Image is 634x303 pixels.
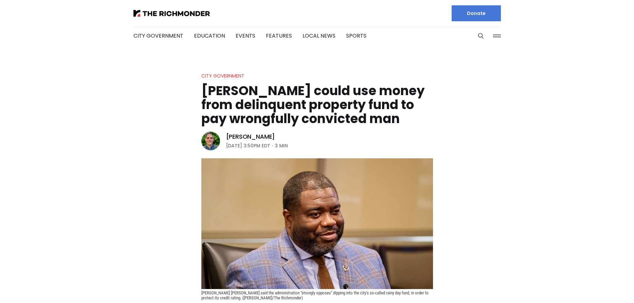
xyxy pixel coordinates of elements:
[275,142,288,150] span: 3 min
[194,32,225,40] a: Education
[201,132,220,150] img: Graham Moomaw
[226,133,275,141] a: [PERSON_NAME]
[303,32,335,40] a: Local News
[578,270,634,303] iframe: portal-trigger
[201,290,430,300] span: [PERSON_NAME] [PERSON_NAME] said the administration “strongly opposes” dipping into the city’s so...
[226,142,270,150] time: [DATE] 3:50PM EDT
[133,32,183,40] a: City Government
[201,84,433,126] h1: [PERSON_NAME] could use money from delinquent property fund to pay wrongfully convicted man
[476,31,486,41] button: Search this site
[201,158,433,289] img: Richmond could use money from delinquent property fund to pay wrongfully convicted man
[452,5,501,21] a: Donate
[133,10,210,17] img: The Richmonder
[236,32,255,40] a: Events
[266,32,292,40] a: Features
[201,73,244,79] a: City Government
[346,32,366,40] a: Sports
